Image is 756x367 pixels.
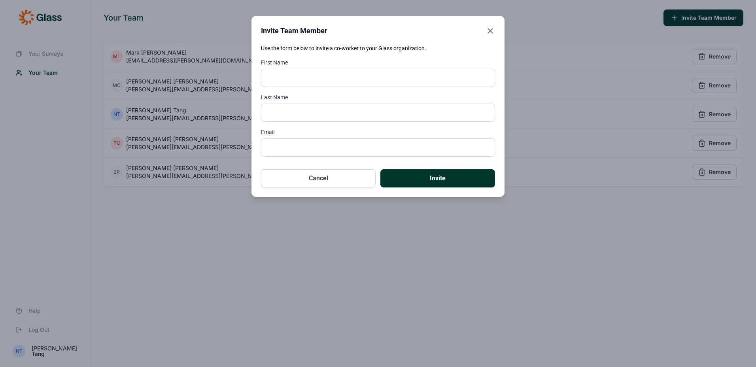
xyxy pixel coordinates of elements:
label: Last Name [261,93,495,101]
label: Email [261,128,495,136]
button: Cancel [261,169,376,187]
button: Invite [380,169,495,187]
p: Use the form below to invite a co-worker to your Glass organization. [261,44,495,52]
label: First Name [261,59,495,66]
h2: Invite Team Member [261,25,327,36]
button: Close [486,25,495,36]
